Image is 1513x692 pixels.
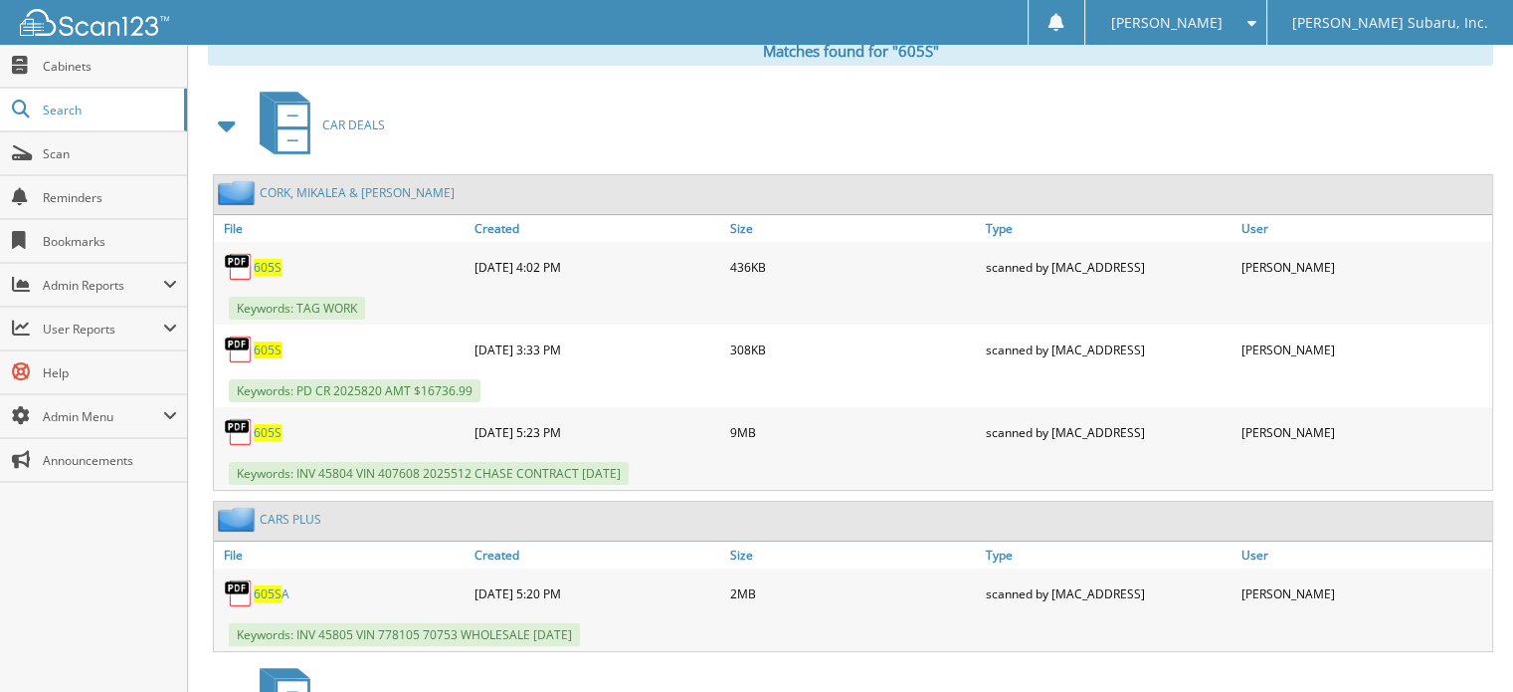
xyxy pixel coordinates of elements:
[248,86,385,164] a: CAR DEALS
[254,342,282,358] a: 605S
[254,424,282,441] a: 605S
[254,585,282,602] span: 605S
[43,321,163,338] span: User Reports
[229,462,629,485] span: Keywords: INV 45804 VIN 407608 2025512 CHASE CONTRACT [DATE]
[224,578,254,608] img: PDF.png
[981,215,1236,242] a: Type
[43,452,177,469] span: Announcements
[214,215,470,242] a: File
[725,247,981,287] div: 436KB
[260,184,455,201] a: CORK, MIKALEA & [PERSON_NAME]
[214,542,470,569] a: File
[224,335,254,364] img: PDF.png
[725,215,981,242] a: Size
[43,102,174,118] span: Search
[43,145,177,162] span: Scan
[260,511,321,528] a: CARS PLUS
[229,623,580,646] span: Keywords: INV 45805 VIN 778105 70753 WHOLESALE [DATE]
[229,379,480,402] span: Keywords: PD CR 2025820 AMT $16736.99
[1292,17,1488,29] span: [PERSON_NAME] Subaru, Inc.
[725,542,981,569] a: Size
[470,330,725,369] div: [DATE] 3:33 PM
[43,189,177,206] span: Reminders
[1236,542,1492,569] a: User
[254,585,289,602] a: 605SA
[470,215,725,242] a: Created
[43,277,163,294] span: Admin Reports
[224,252,254,282] img: PDF.png
[981,412,1236,452] div: scanned by [MAC_ADDRESS]
[1236,412,1492,452] div: [PERSON_NAME]
[470,412,725,452] div: [DATE] 5:23 PM
[470,574,725,613] div: [DATE] 5:20 PM
[470,542,725,569] a: Created
[981,574,1236,613] div: scanned by [MAC_ADDRESS]
[981,330,1236,369] div: scanned by [MAC_ADDRESS]
[725,574,981,613] div: 2MB
[1236,330,1492,369] div: [PERSON_NAME]
[322,116,385,133] span: CAR DEALS
[725,412,981,452] div: 9MB
[1110,17,1222,29] span: [PERSON_NAME]
[224,417,254,447] img: PDF.png
[208,36,1493,66] div: Matches found for "605S"
[229,297,365,320] span: Keywords: TAG WORK
[43,58,177,75] span: Cabinets
[43,233,177,250] span: Bookmarks
[981,247,1236,287] div: scanned by [MAC_ADDRESS]
[218,507,260,532] img: folder2.png
[470,247,725,287] div: [DATE] 4:02 PM
[1236,215,1492,242] a: User
[43,364,177,381] span: Help
[981,542,1236,569] a: Type
[43,408,163,425] span: Admin Menu
[1236,574,1492,613] div: [PERSON_NAME]
[1236,247,1492,287] div: [PERSON_NAME]
[20,9,169,36] img: scan123-logo-white.svg
[725,330,981,369] div: 308KB
[218,180,260,205] img: folder2.png
[1414,596,1513,692] iframe: Chat Widget
[254,259,282,276] a: 605S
